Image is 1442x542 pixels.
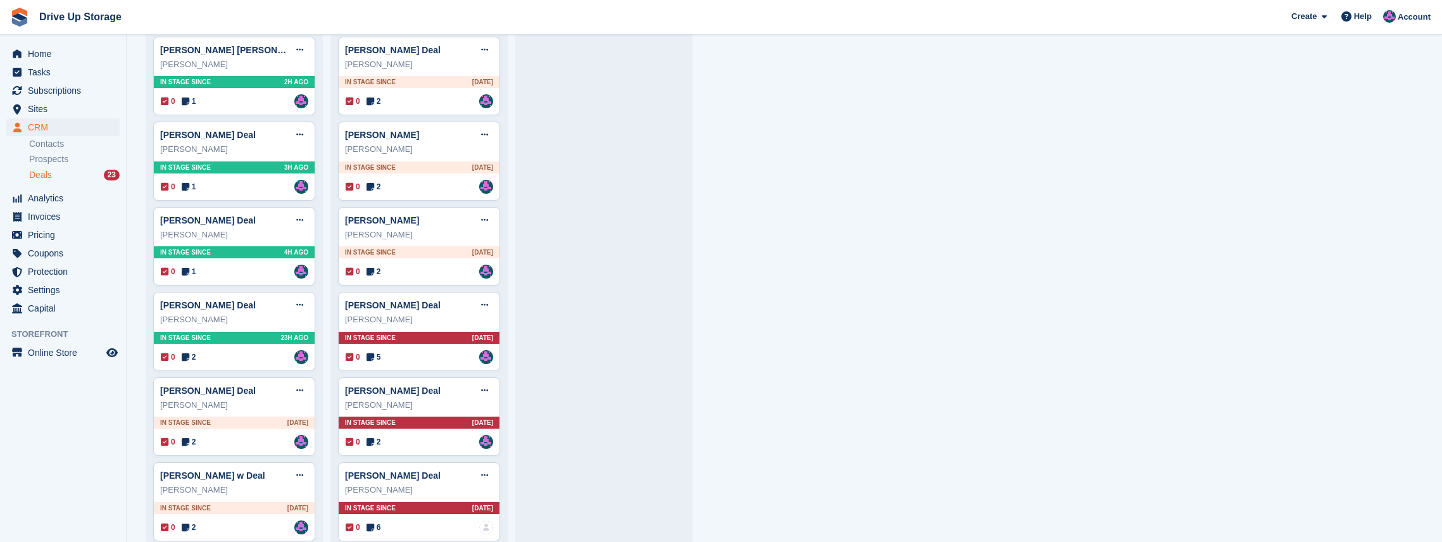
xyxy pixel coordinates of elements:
a: Contacts [29,138,120,150]
span: In stage since [345,163,396,172]
a: menu [6,281,120,299]
div: [PERSON_NAME] [160,484,308,496]
a: menu [6,118,120,136]
span: 2 [367,266,381,277]
a: menu [6,299,120,317]
a: Preview store [104,345,120,360]
span: Coupons [28,244,104,262]
a: [PERSON_NAME] Deal [345,386,441,396]
div: [PERSON_NAME] [345,484,493,496]
a: [PERSON_NAME] [PERSON_NAME] [160,45,311,55]
span: 0 [161,522,175,533]
span: CRM [28,118,104,136]
img: Andy [1383,10,1396,23]
a: menu [6,189,120,207]
img: deal-assignee-blank [479,520,493,534]
span: [DATE] [472,333,493,343]
span: 0 [161,266,175,277]
img: stora-icon-8386f47178a22dfd0bd8f6a31ec36ba5ce8667c1dd55bd0f319d3a0aa187defe.svg [10,8,29,27]
span: Create [1291,10,1317,23]
a: Drive Up Storage [34,6,127,27]
span: 4H AGO [284,248,308,257]
span: 23H AGO [280,333,308,343]
span: 5 [367,351,381,363]
div: [PERSON_NAME] [345,229,493,241]
span: 0 [346,181,360,192]
span: 6 [367,522,381,533]
div: [PERSON_NAME] [160,313,308,326]
span: In stage since [160,77,211,87]
a: menu [6,244,120,262]
span: Deals [29,169,52,181]
span: [DATE] [472,503,493,513]
a: [PERSON_NAME] Deal [160,130,256,140]
a: Deals 23 [29,168,120,182]
span: [DATE] [287,418,308,427]
span: 1 [182,266,196,277]
img: Andy [479,350,493,364]
span: 2 [182,522,196,533]
span: Storefront [11,328,126,341]
a: Andy [294,520,308,534]
span: Subscriptions [28,82,104,99]
a: menu [6,63,120,81]
span: 2 [367,96,381,107]
span: Capital [28,299,104,317]
div: [PERSON_NAME] [160,143,308,156]
div: [PERSON_NAME] [345,313,493,326]
span: In stage since [345,333,396,343]
span: 2 [367,181,381,192]
a: menu [6,344,120,362]
img: Andy [479,435,493,449]
span: [DATE] [287,503,308,513]
div: [PERSON_NAME] [160,229,308,241]
span: Account [1398,11,1431,23]
span: Tasks [28,63,104,81]
span: 2H AGO [284,77,308,87]
a: [PERSON_NAME] Deal [160,215,256,225]
span: In stage since [345,503,396,513]
div: [PERSON_NAME] [160,58,308,71]
img: Andy [294,350,308,364]
span: In stage since [160,333,211,343]
a: Andy [479,94,493,108]
span: Sites [28,100,104,118]
a: menu [6,82,120,99]
span: Prospects [29,153,68,165]
span: Home [28,45,104,63]
span: Analytics [28,189,104,207]
img: Andy [479,265,493,279]
a: [PERSON_NAME] w Deal [160,470,265,481]
div: [PERSON_NAME] [160,399,308,412]
a: [PERSON_NAME] Deal [345,45,441,55]
span: [DATE] [472,248,493,257]
span: 0 [161,181,175,192]
span: [DATE] [472,77,493,87]
div: [PERSON_NAME] [345,143,493,156]
img: Andy [294,435,308,449]
a: menu [6,263,120,280]
span: Invoices [28,208,104,225]
span: In stage since [160,248,211,257]
a: Prospects [29,153,120,166]
span: 2 [182,436,196,448]
span: Online Store [28,344,104,362]
span: 2 [182,351,196,363]
span: 0 [346,436,360,448]
a: [PERSON_NAME] Deal [345,300,441,310]
span: Settings [28,281,104,299]
span: 0 [161,96,175,107]
span: 3H AGO [284,163,308,172]
img: Andy [479,180,493,194]
span: In stage since [160,503,211,513]
img: Andy [294,265,308,279]
a: [PERSON_NAME] [345,130,419,140]
a: menu [6,100,120,118]
img: Andy [294,180,308,194]
span: 0 [161,436,175,448]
